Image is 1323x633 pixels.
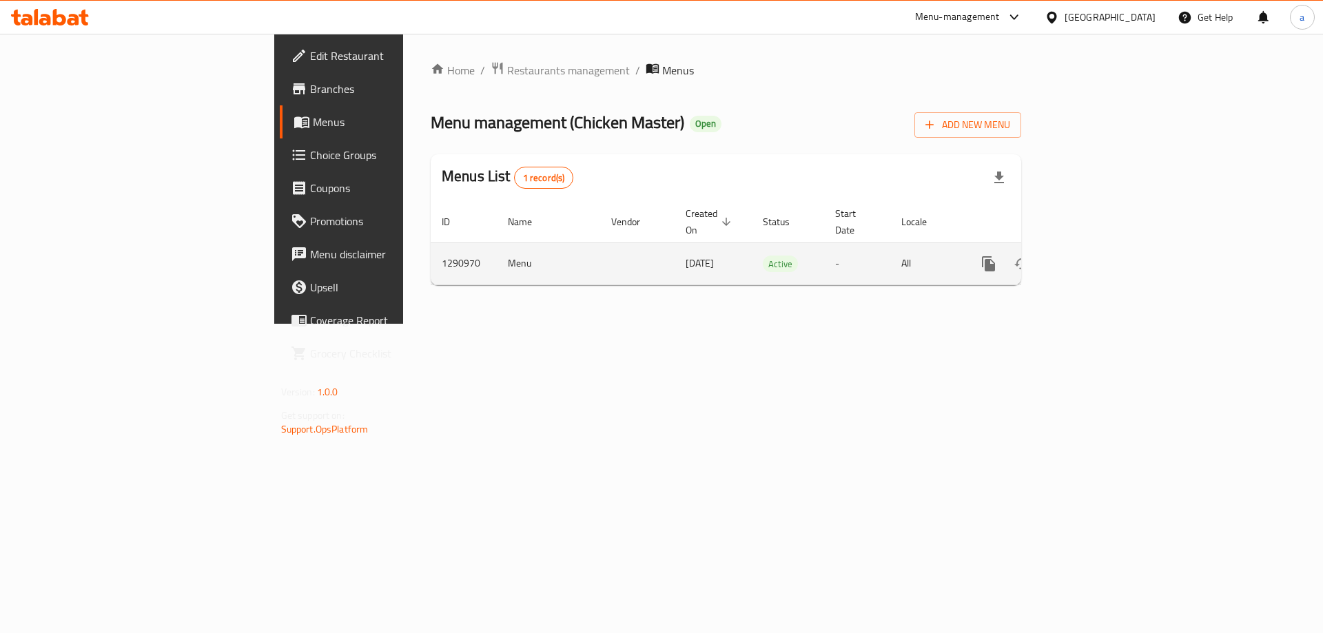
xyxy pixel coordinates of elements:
[635,62,640,79] li: /
[491,61,630,79] a: Restaurants management
[310,147,484,163] span: Choice Groups
[961,201,1116,243] th: Actions
[690,118,721,129] span: Open
[310,213,484,229] span: Promotions
[925,116,1010,134] span: Add New Menu
[763,256,798,272] span: Active
[914,112,1021,138] button: Add New Menu
[280,304,495,337] a: Coverage Report
[280,337,495,370] a: Grocery Checklist
[310,48,484,64] span: Edit Restaurant
[310,279,484,295] span: Upsell
[313,114,484,130] span: Menus
[281,406,345,424] span: Get support on:
[431,61,1021,79] nav: breadcrumb
[515,172,573,185] span: 1 record(s)
[442,166,573,189] h2: Menus List
[507,62,630,79] span: Restaurants management
[310,246,484,262] span: Menu disclaimer
[1300,10,1304,25] span: a
[835,205,874,238] span: Start Date
[280,172,495,205] a: Coupons
[280,72,495,105] a: Branches
[281,383,315,401] span: Version:
[1065,10,1156,25] div: [GEOGRAPHIC_DATA]
[310,180,484,196] span: Coupons
[310,312,484,329] span: Coverage Report
[901,214,945,230] span: Locale
[508,214,550,230] span: Name
[611,214,658,230] span: Vendor
[890,242,961,284] td: All
[972,247,1005,280] button: more
[514,167,574,189] div: Total records count
[280,39,495,72] a: Edit Restaurant
[281,420,369,438] a: Support.OpsPlatform
[662,62,694,79] span: Menus
[280,271,495,304] a: Upsell
[983,161,1016,194] div: Export file
[310,81,484,97] span: Branches
[280,138,495,172] a: Choice Groups
[280,105,495,138] a: Menus
[280,205,495,238] a: Promotions
[763,214,808,230] span: Status
[686,205,735,238] span: Created On
[1005,247,1038,280] button: Change Status
[280,238,495,271] a: Menu disclaimer
[317,383,338,401] span: 1.0.0
[431,107,684,138] span: Menu management ( Chicken Master )
[310,345,484,362] span: Grocery Checklist
[690,116,721,132] div: Open
[442,214,468,230] span: ID
[915,9,1000,25] div: Menu-management
[686,254,714,272] span: [DATE]
[431,201,1116,285] table: enhanced table
[497,242,600,284] td: Menu
[824,242,890,284] td: -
